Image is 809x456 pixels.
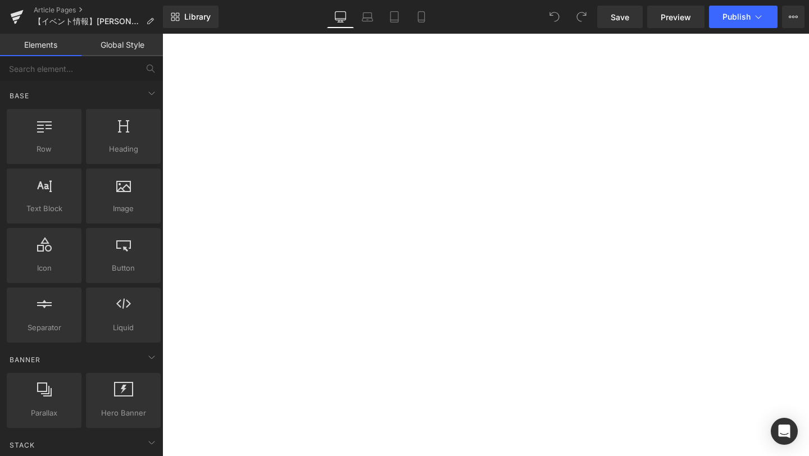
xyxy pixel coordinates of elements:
[10,203,78,215] span: Text Block
[709,6,778,28] button: Publish
[771,418,798,445] div: Open Intercom Messenger
[34,6,163,15] a: Article Pages
[89,203,157,215] span: Image
[722,12,751,21] span: Publish
[89,143,157,155] span: Heading
[8,354,42,365] span: Banner
[381,6,408,28] a: Tablet
[89,262,157,274] span: Button
[647,6,705,28] a: Preview
[543,6,566,28] button: Undo
[327,6,354,28] a: Desktop
[10,143,78,155] span: Row
[354,6,381,28] a: Laptop
[81,34,163,56] a: Global Style
[661,11,691,23] span: Preview
[89,407,157,419] span: Hero Banner
[163,6,219,28] a: New Library
[408,6,435,28] a: Mobile
[10,262,78,274] span: Icon
[570,6,593,28] button: Redo
[10,322,78,334] span: Separator
[184,12,211,22] span: Library
[10,407,78,419] span: Parallax
[89,322,157,334] span: Liquid
[34,17,142,26] span: 【イベント情報】[PERSON_NAME]に灯る光と熱に包まれる夜｜たがみバンブーブー×ABiLテントサウナ
[611,11,629,23] span: Save
[8,90,30,101] span: Base
[782,6,805,28] button: More
[8,440,36,450] span: Stack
